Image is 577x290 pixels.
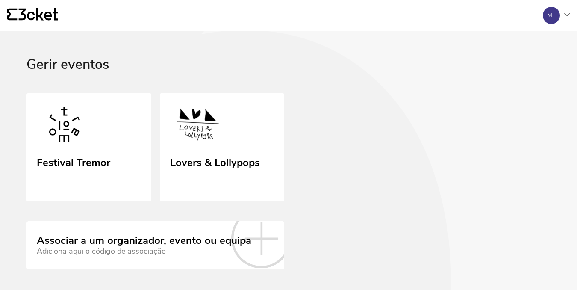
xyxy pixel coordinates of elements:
[37,247,251,256] div: Adiciona aqui o código de associação
[37,107,92,145] img: Festival Tremor
[170,154,260,169] div: Lovers & Lollypops
[160,93,285,202] a: Lovers & Lollypops Lovers & Lollypops
[37,154,110,169] div: Festival Tremor
[7,9,17,21] g: {' '}
[547,12,556,19] div: ML
[170,107,226,145] img: Lovers & Lollypops
[37,235,251,247] div: Associar a um organizador, evento ou equipa
[26,93,151,202] a: Festival Tremor Festival Tremor
[26,57,551,93] div: Gerir eventos
[26,221,284,269] a: Associar a um organizador, evento ou equipa Adiciona aqui o código de associação
[7,8,58,23] a: {' '}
